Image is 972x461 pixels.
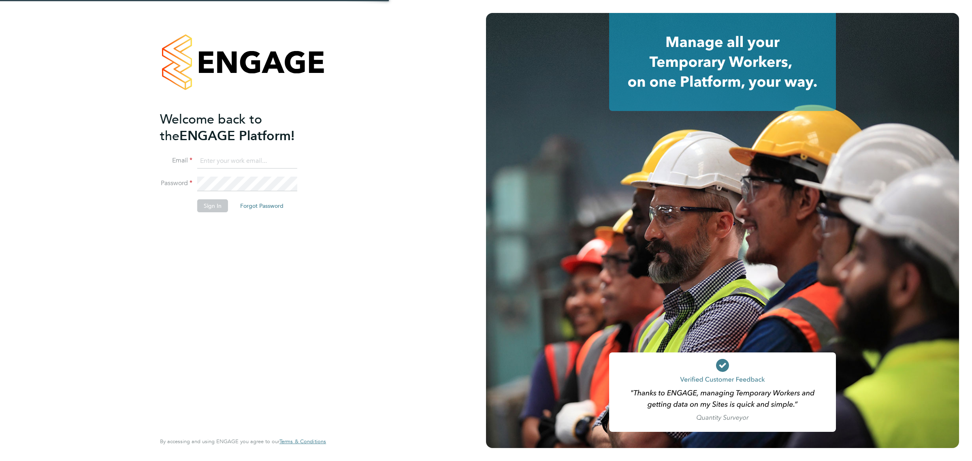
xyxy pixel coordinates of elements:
span: By accessing and using ENGAGE you agree to our [160,438,326,445]
button: Sign In [197,199,228,212]
h2: ENGAGE Platform! [160,111,318,144]
label: Password [160,179,192,188]
span: Welcome back to the [160,111,262,144]
button: Forgot Password [234,199,290,212]
input: Enter your work email... [197,154,297,169]
label: Email [160,156,192,165]
a: Terms & Conditions [279,438,326,445]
